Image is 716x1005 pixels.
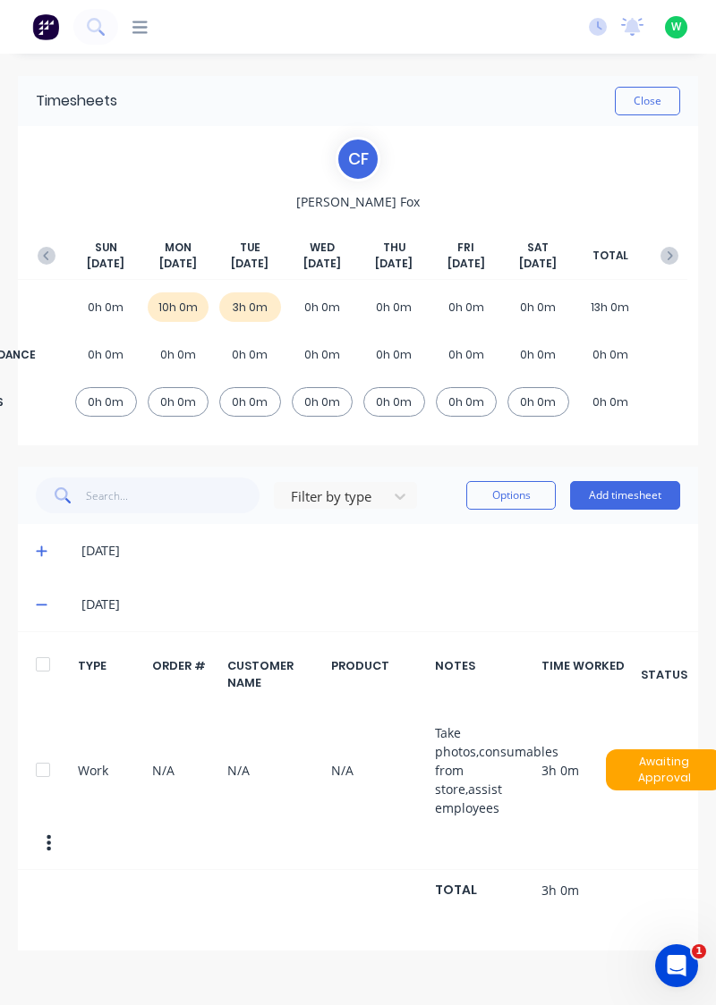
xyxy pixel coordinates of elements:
[436,387,498,417] div: 0h 0m
[75,340,137,369] div: 0h 0m
[296,192,420,211] span: [PERSON_NAME] Fox
[227,657,321,691] div: CUSTOMER NAME
[692,944,706,959] span: 1
[75,387,137,417] div: 0h 0m
[81,541,680,561] div: [DATE]
[87,256,124,272] span: [DATE]
[219,340,281,369] div: 0h 0m
[32,13,59,40] img: Factory
[292,340,354,369] div: 0h 0m
[507,340,569,369] div: 0h 0m
[435,657,532,691] div: NOTES
[240,240,260,256] span: TUE
[457,240,474,256] span: FRI
[148,340,209,369] div: 0h 0m
[303,256,341,272] span: [DATE]
[436,340,498,369] div: 0h 0m
[148,292,209,322] div: 10h 0m
[152,657,217,691] div: ORDER #
[159,256,197,272] span: [DATE]
[219,387,281,417] div: 0h 0m
[165,240,192,256] span: MON
[363,387,425,417] div: 0h 0m
[436,292,498,322] div: 0h 0m
[466,481,556,510] button: Options
[336,137,380,182] div: C F
[363,340,425,369] div: 0h 0m
[310,240,335,256] span: WED
[292,387,354,417] div: 0h 0m
[86,477,260,513] input: Search...
[648,657,680,691] div: STATUS
[447,256,485,272] span: [DATE]
[580,387,642,417] div: 0h 0m
[615,87,680,115] button: Close
[78,657,142,691] div: TYPE
[671,19,681,35] span: W
[81,595,680,614] div: [DATE]
[592,248,628,264] span: TOTAL
[519,256,557,272] span: [DATE]
[580,340,642,369] div: 0h 0m
[655,944,698,987] iframe: Intercom live chat
[580,292,642,322] div: 13h 0m
[507,387,569,417] div: 0h 0m
[219,292,281,322] div: 3h 0m
[292,292,354,322] div: 0h 0m
[375,256,413,272] span: [DATE]
[95,240,117,256] span: SUN
[75,292,137,322] div: 0h 0m
[231,256,268,272] span: [DATE]
[331,657,425,691] div: PRODUCT
[570,481,680,510] button: Add timesheet
[383,240,405,256] span: THU
[507,292,569,322] div: 0h 0m
[541,657,638,691] div: TIME WORKED
[148,387,209,417] div: 0h 0m
[527,240,549,256] span: SAT
[363,292,425,322] div: 0h 0m
[36,90,117,112] div: Timesheets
